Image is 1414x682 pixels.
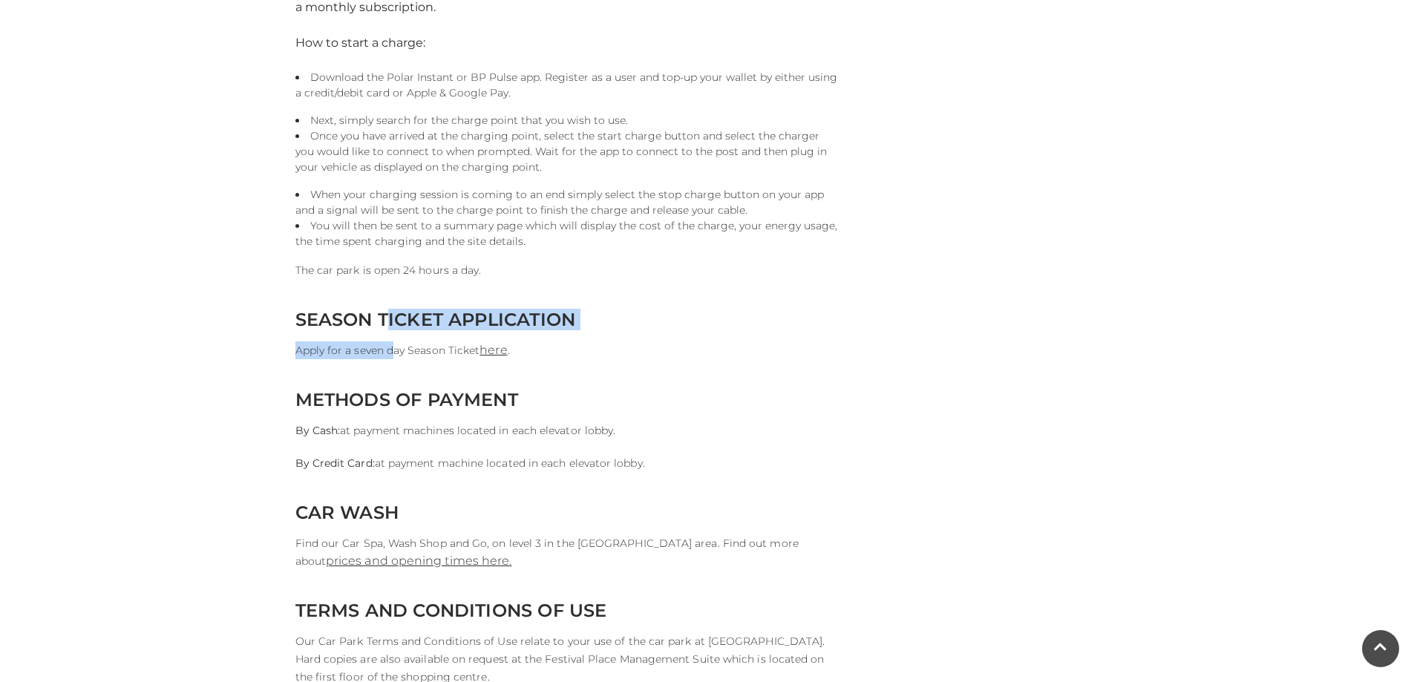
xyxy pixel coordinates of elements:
strong: By Cash: [295,424,341,437]
h2: METHODS OF PAYMENT [295,389,837,410]
p: at payment machine located in each elevator lobby. [295,454,837,472]
p: at payment machines located in each elevator lobby. [295,422,837,439]
h2: TERMS AND CONDITIONS OF USE [295,600,837,621]
a: prices and opening times here. [326,554,511,568]
p: Apply for a seven day Season Ticket . [295,341,837,359]
li: Once you have arrived at the charging point, select the start charge button and select the charge... [295,128,837,175]
li: Download the Polar Instant or BP Pulse app. Register as a user and top-up your wallet by either u... [295,70,837,101]
strong: By Credit Card: [295,456,375,470]
a: here [479,343,507,357]
li: You will then be sent to a summary page which will display the cost of the charge, your energy us... [295,218,837,249]
li: Next, simply search for the charge point that you wish to use. [295,113,837,128]
h2: CAR WASH [295,502,837,523]
p: The car park is open 24 hours a day. [295,261,837,279]
div: How to start a charge: [295,34,837,52]
h2: SEASON TICKET APPLICATION [295,309,837,330]
p: Find our Car Spa, Wash Shop and Go, on level 3 in the [GEOGRAPHIC_DATA] area. Find out more about [295,534,837,570]
li: When your charging session is coming to an end simply select the stop charge button on your app a... [295,187,837,218]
